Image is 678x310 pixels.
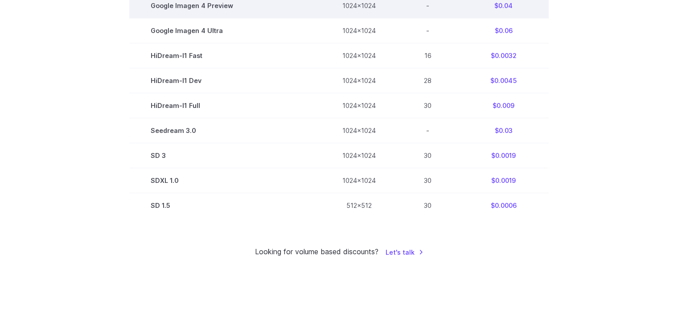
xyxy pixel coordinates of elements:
td: 30 [397,143,458,168]
td: SDXL 1.0 [129,168,321,193]
td: SD 3 [129,143,321,168]
td: $0.009 [458,93,549,118]
td: $0.0019 [458,143,549,168]
td: 512x512 [321,193,397,218]
td: - [397,118,458,143]
td: 30 [397,193,458,218]
td: 1024x1024 [321,118,397,143]
td: - [397,18,458,43]
td: 30 [397,168,458,193]
td: 30 [397,93,458,118]
td: 28 [397,68,458,93]
td: 1024x1024 [321,43,397,68]
td: HiDream-I1 Full [129,93,321,118]
td: $0.0006 [458,193,549,218]
td: $0.0019 [458,168,549,193]
td: SD 1.5 [129,193,321,218]
td: $0.0045 [458,68,549,93]
td: 16 [397,43,458,68]
td: $0.0032 [458,43,549,68]
td: Seedream 3.0 [129,118,321,143]
td: 1024x1024 [321,93,397,118]
a: Let's talk [386,247,423,257]
td: 1024x1024 [321,143,397,168]
td: 1024x1024 [321,18,397,43]
small: Looking for volume based discounts? [255,246,378,258]
td: $0.06 [458,18,549,43]
td: $0.03 [458,118,549,143]
td: HiDream-I1 Dev [129,68,321,93]
td: HiDream-I1 Fast [129,43,321,68]
td: Google Imagen 4 Ultra [129,18,321,43]
td: 1024x1024 [321,68,397,93]
td: 1024x1024 [321,168,397,193]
